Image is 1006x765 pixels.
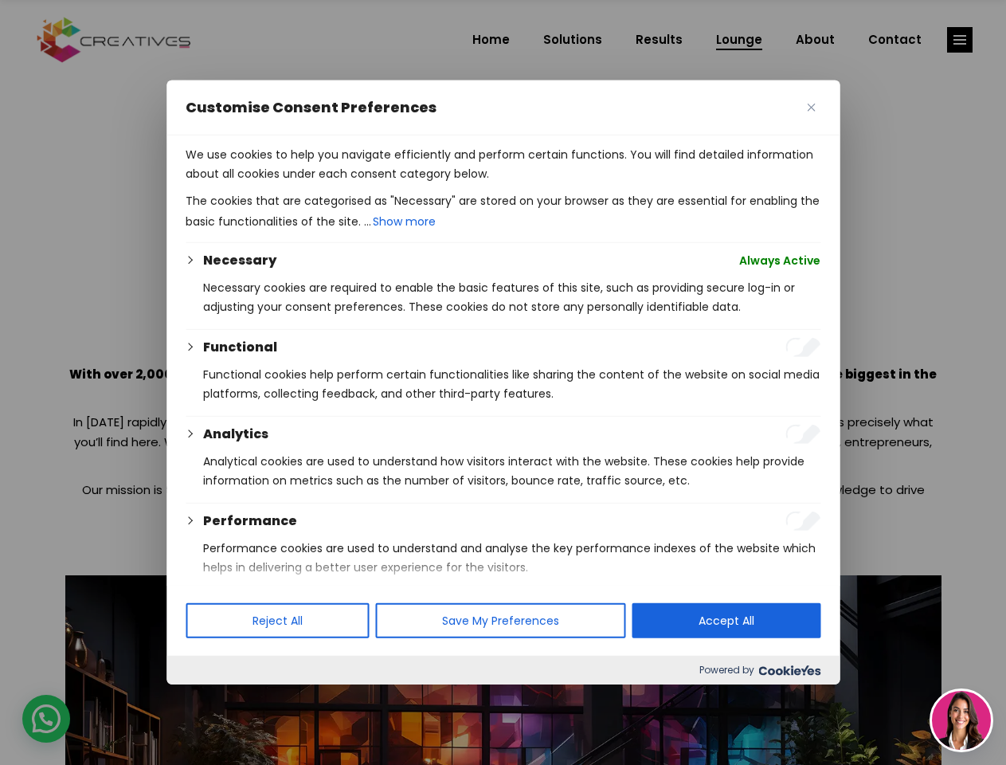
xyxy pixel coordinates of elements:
button: Reject All [186,603,369,638]
p: Functional cookies help perform certain functionalities like sharing the content of the website o... [203,365,820,403]
button: Performance [203,512,297,531]
button: Save My Preferences [375,603,625,638]
span: Always Active [739,251,820,270]
p: The cookies that are categorised as "Necessary" are stored on your browser as they are essential ... [186,191,820,233]
button: Analytics [203,425,268,444]
input: Enable Analytics [785,425,820,444]
span: Customise Consent Preferences [186,98,436,117]
p: We use cookies to help you navigate efficiently and perform certain functions. You will find deta... [186,145,820,183]
img: Close [807,104,815,112]
p: Necessary cookies are required to enable the basic features of this site, such as providing secur... [203,278,820,316]
div: Customise Consent Preferences [166,80,840,685]
button: Show more [371,210,437,233]
p: Performance cookies are used to understand and analyse the key performance indexes of the website... [203,539,820,577]
button: Accept All [632,603,820,638]
img: agent [932,691,991,750]
button: Necessary [203,251,276,270]
input: Enable Functional [785,338,820,357]
div: Powered by [166,656,840,685]
button: Close [801,98,820,117]
p: Analytical cookies are used to understand how visitors interact with the website. These cookies h... [203,452,820,490]
input: Enable Performance [785,512,820,531]
button: Functional [203,338,277,357]
img: Cookieyes logo [758,665,820,676]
